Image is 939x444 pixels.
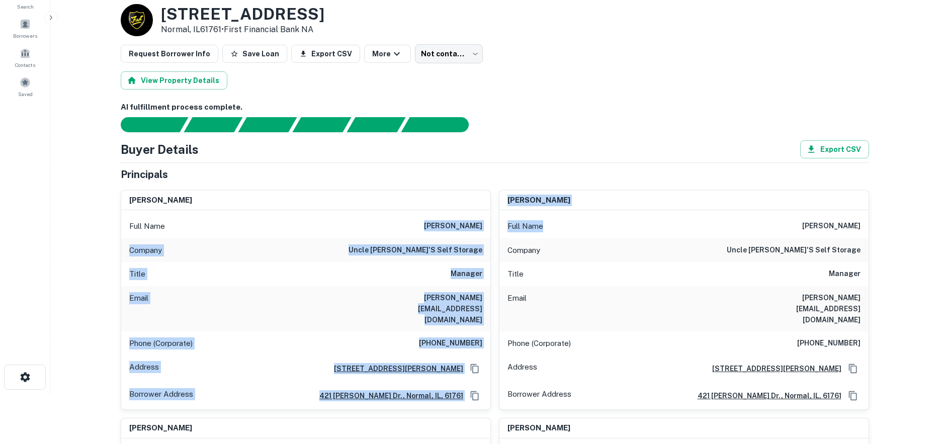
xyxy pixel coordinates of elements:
[15,61,35,69] span: Contacts
[121,167,168,182] h5: Principals
[129,195,192,206] h6: [PERSON_NAME]
[121,45,218,63] button: Request Borrower Info
[690,390,841,401] a: 421 [PERSON_NAME] dr., normal, IL, 61761
[292,117,351,132] div: Principals found, AI now looking for contact information...
[311,390,463,401] a: 421 [PERSON_NAME] dr., normal, IL, 61761
[349,244,482,256] h6: uncle [PERSON_NAME]'s self storage
[161,24,324,36] p: Normal, IL61761 •
[129,268,145,280] p: Title
[704,363,841,374] a: [STREET_ADDRESS][PERSON_NAME]
[889,364,939,412] iframe: Chat Widget
[507,361,537,376] p: Address
[467,388,482,403] button: Copy Address
[797,337,861,349] h6: [PHONE_NUMBER]
[184,117,242,132] div: Your request is received and processing...
[3,73,47,100] a: Saved
[3,15,47,42] a: Borrowers
[238,117,297,132] div: Documents found, AI parsing details...
[727,244,861,256] h6: uncle [PERSON_NAME]'s self storage
[829,268,861,280] h6: Manager
[507,195,570,206] h6: [PERSON_NAME]
[222,45,287,63] button: Save Loan
[507,388,571,403] p: Borrower Address
[845,361,861,376] button: Copy Address
[800,140,869,158] button: Export CSV
[121,71,227,90] button: View Property Details
[507,220,543,232] p: Full Name
[507,337,571,349] p: Phone (Corporate)
[291,45,360,63] button: Export CSV
[224,25,313,34] a: First Financial Bank NA
[129,388,193,403] p: Borrower Address
[419,337,482,349] h6: [PHONE_NUMBER]
[401,117,481,132] div: AI fulfillment process complete.
[347,117,405,132] div: Principals found, still searching for contact information. This may take time...
[507,422,570,434] h6: [PERSON_NAME]
[467,361,482,376] button: Copy Address
[415,44,483,63] div: Not contacted
[129,220,165,232] p: Full Name
[18,90,33,98] span: Saved
[507,244,540,256] p: Company
[424,220,482,232] h6: [PERSON_NAME]
[364,45,411,63] button: More
[507,292,527,325] p: Email
[129,361,159,376] p: Address
[129,292,148,325] p: Email
[13,32,37,40] span: Borrowers
[109,117,184,132] div: Sending borrower request to AI...
[507,268,524,280] p: Title
[129,337,193,349] p: Phone (Corporate)
[740,292,861,325] h6: [PERSON_NAME][EMAIL_ADDRESS][DOMAIN_NAME]
[161,5,324,24] h3: [STREET_ADDRESS]
[129,422,192,434] h6: [PERSON_NAME]
[451,268,482,280] h6: Manager
[129,244,162,256] p: Company
[3,44,47,71] a: Contacts
[17,3,34,11] span: Search
[845,388,861,403] button: Copy Address
[121,140,199,158] h4: Buyer Details
[802,220,861,232] h6: [PERSON_NAME]
[121,102,869,113] h6: AI fulfillment process complete.
[362,292,482,325] h6: [PERSON_NAME][EMAIL_ADDRESS][DOMAIN_NAME]
[326,363,463,374] a: [STREET_ADDRESS][PERSON_NAME]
